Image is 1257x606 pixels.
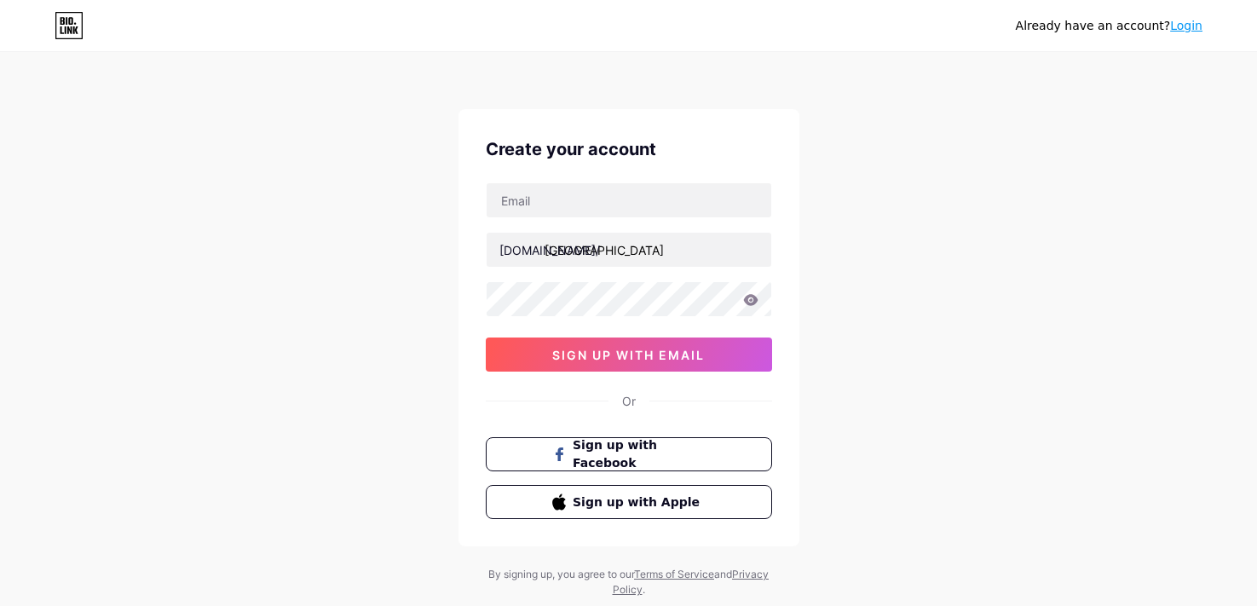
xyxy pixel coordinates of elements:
button: Sign up with Apple [486,485,772,519]
span: Sign up with Apple [573,493,705,511]
button: sign up with email [486,338,772,372]
div: Already have an account? [1016,17,1202,35]
input: username [487,233,771,267]
span: sign up with email [552,348,705,362]
input: Email [487,183,771,217]
div: [DOMAIN_NAME]/ [499,241,600,259]
div: Create your account [486,136,772,162]
div: Or [622,392,636,410]
span: Sign up with Facebook [573,436,705,472]
a: Terms of Service [634,568,714,580]
div: By signing up, you agree to our and . [484,567,774,597]
a: Login [1170,19,1202,32]
button: Sign up with Facebook [486,437,772,471]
